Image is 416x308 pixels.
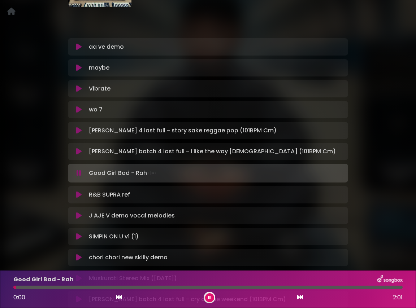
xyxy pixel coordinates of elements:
[89,168,157,178] p: Good Girl Bad - Rah
[89,211,175,220] p: J AJE V demo vocal melodies
[89,190,130,199] p: R&B SUPRA ref
[89,253,168,262] p: chori chori new skilly demo
[89,126,277,135] p: [PERSON_NAME] 4 last full - story sake reggae pop (101BPM Cm)
[89,63,109,72] p: maybe
[89,84,110,93] p: Vibrate
[377,275,403,284] img: songbox-logo-white.png
[13,293,25,302] span: 0:00
[13,275,74,284] p: Good Girl Bad - Rah
[89,105,103,114] p: wo 7
[393,293,403,302] span: 2:01
[89,232,139,241] p: SIMPIN ON U v1 (1)
[89,43,124,51] p: aa ve demo
[147,168,157,178] img: waveform4.gif
[89,147,336,156] p: [PERSON_NAME] batch 4 last full - I like the way [DEMOGRAPHIC_DATA] (101BPM Cm)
